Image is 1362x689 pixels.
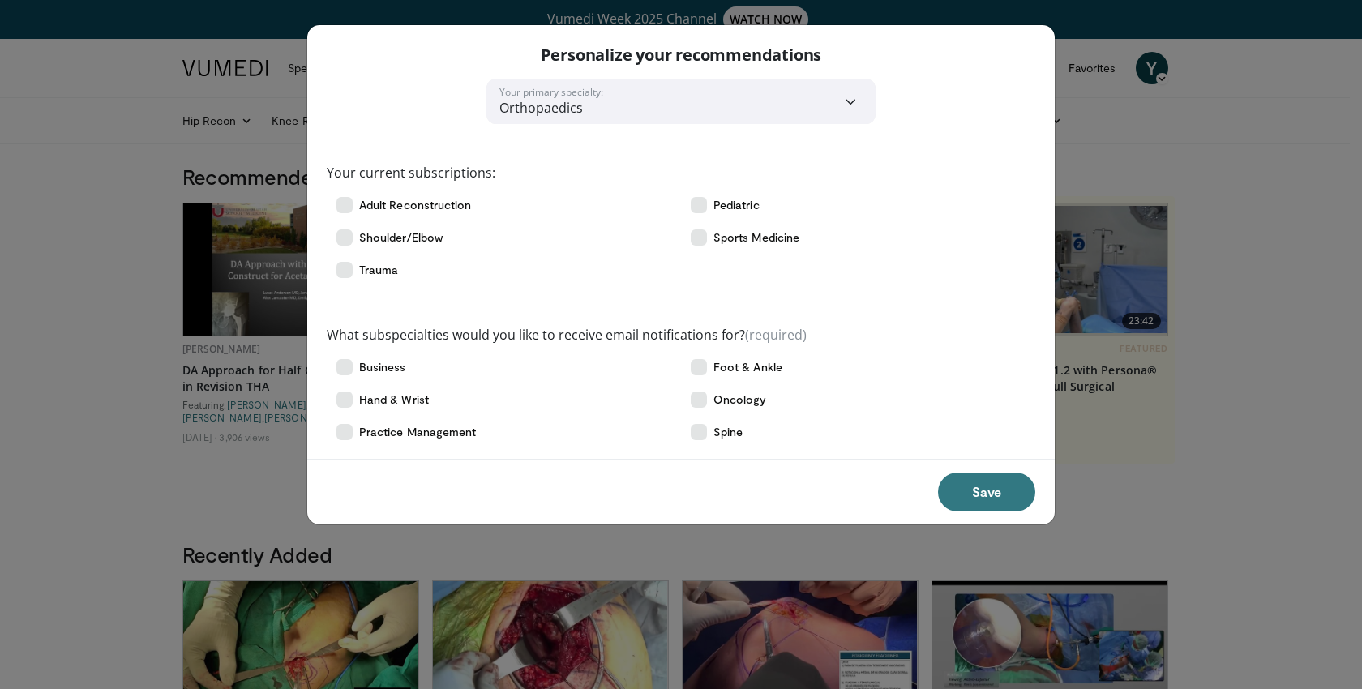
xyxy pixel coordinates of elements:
span: Sports Medicine [713,229,799,246]
label: What subspecialties would you like to receive email notifications for? [327,325,807,344]
span: Hand & Wrist [359,392,429,408]
span: Business [359,359,406,375]
span: Oncology [713,392,767,408]
span: Foot & Ankle [713,359,782,375]
label: Your current subscriptions: [327,163,495,182]
span: Trauma [359,262,398,278]
span: Spine [713,424,743,440]
span: Practice Management [359,424,476,440]
span: Adult Reconstruction [359,197,471,213]
p: Personalize your recommendations [541,45,822,66]
button: Save [938,473,1035,511]
span: Shoulder/Elbow [359,229,443,246]
span: (required) [745,326,807,344]
span: Pediatric [713,197,760,213]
